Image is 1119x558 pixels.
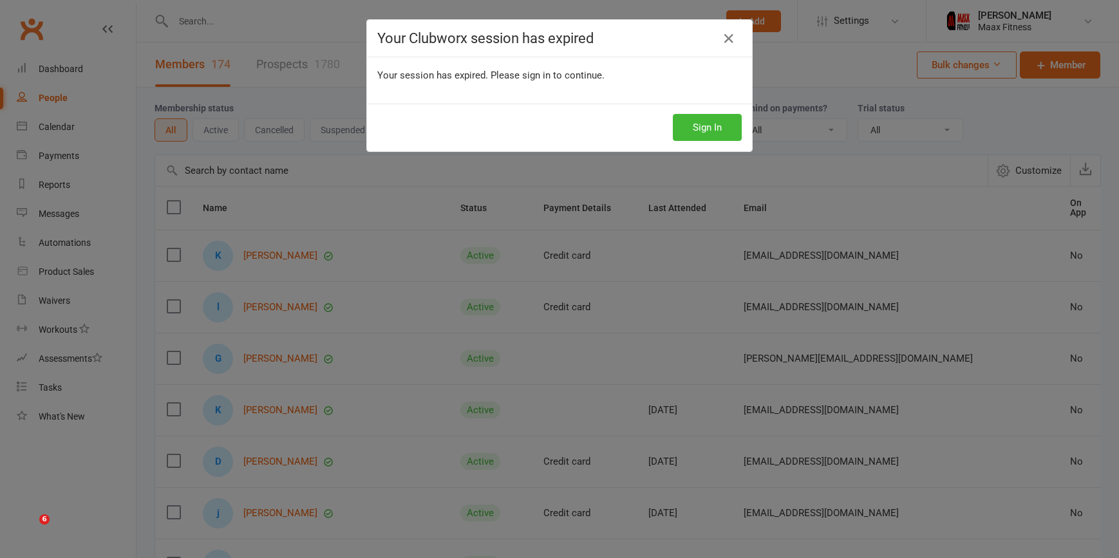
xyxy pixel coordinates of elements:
[377,70,605,81] span: Your session has expired. Please sign in to continue.
[13,514,44,545] iframe: Intercom live chat
[39,514,50,525] span: 6
[719,28,739,49] a: Close
[377,30,742,46] h4: Your Clubworx session has expired
[673,114,742,141] button: Sign In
